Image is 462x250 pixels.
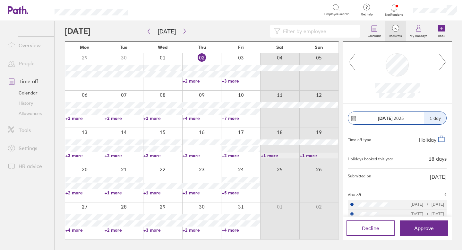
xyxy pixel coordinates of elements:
span: 5 [385,26,406,31]
span: Fri [238,45,244,50]
a: +2 more [183,153,221,158]
a: My holidays [406,21,431,41]
span: 2025 [378,116,404,121]
a: +3 more [143,227,182,233]
span: Submitted on [348,174,371,180]
div: 1 day [424,112,446,124]
div: Holidays booked this year [348,157,393,161]
a: +1 more [105,190,143,196]
span: Holiday [419,137,436,143]
a: +2 more [105,115,143,121]
span: Also off [348,193,361,197]
a: People [3,57,54,70]
span: Thu [198,45,206,50]
a: +2 more [183,227,221,233]
a: +3 more [222,78,260,84]
span: Get help [356,13,377,16]
a: Allowances [3,108,54,119]
a: Calendar [3,88,54,98]
a: +1 more [143,190,182,196]
a: History [3,98,54,108]
label: Book [434,32,449,38]
span: Sat [276,45,283,50]
span: [DATE] [430,174,447,180]
a: +7 more [222,115,260,121]
button: [DATE] [153,26,181,37]
div: 18 days [429,156,447,162]
a: Time off [3,75,54,88]
a: Book [431,21,452,41]
input: Filter by employee [280,25,356,37]
div: Search [146,7,162,13]
a: Tools [3,124,54,137]
a: +2 more [105,227,143,233]
a: +2 more [143,153,182,158]
span: Employee search [324,12,349,16]
a: +5 more [222,190,260,196]
a: +2 more [105,153,143,158]
span: Approve [414,225,434,231]
a: +2 more [183,78,221,84]
a: 5Requests [385,21,406,41]
a: +4 more [65,227,104,233]
span: Notifications [384,13,405,17]
div: [DATE] [DATE] [411,212,444,216]
a: HR advice [3,160,54,173]
strong: [DATE] [378,115,392,121]
a: Calendar [364,21,385,41]
label: Calendar [364,32,385,38]
a: +2 more [222,153,260,158]
a: +2 more [65,115,104,121]
a: Notifications [384,3,405,17]
a: +1 more [300,153,338,158]
span: Mon [80,45,90,50]
a: +4 more [183,115,221,121]
button: Approve [400,220,448,236]
span: Wed [158,45,167,50]
a: +1 more [183,190,221,196]
label: Requests [385,32,406,38]
a: Overview [3,39,54,52]
div: Time off type [348,135,371,143]
a: +4 more [222,227,260,233]
a: +3 more [65,153,104,158]
span: Tue [120,45,127,50]
a: +1 more [261,153,299,158]
div: [DATE] [DATE] [411,202,444,207]
span: 2 [444,193,447,197]
span: Sun [315,45,323,50]
span: Decline [362,225,379,231]
button: Decline [346,220,395,236]
a: Settings [3,142,54,155]
label: My holidays [406,32,431,38]
a: +2 more [65,190,104,196]
a: +2 more [143,115,182,121]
